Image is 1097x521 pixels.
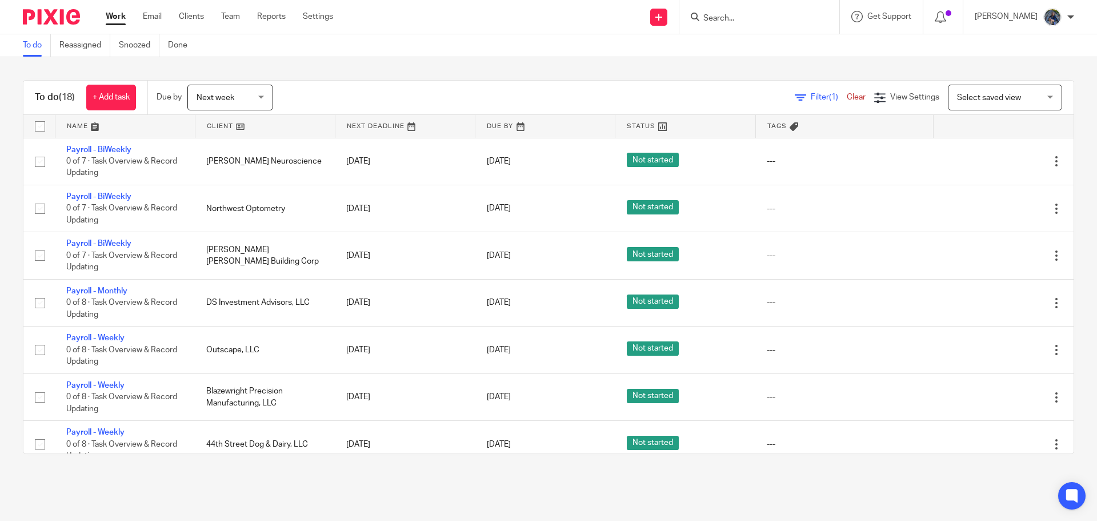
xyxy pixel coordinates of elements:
p: Due by [157,92,182,103]
a: Reassigned [59,34,110,57]
span: [DATE] [487,393,511,401]
td: [DATE] [335,138,475,185]
a: Snoozed [119,34,159,57]
span: (1) [829,93,838,101]
div: --- [767,344,922,356]
td: DS Investment Advisors, LLC [195,279,335,326]
td: [DATE] [335,279,475,326]
img: Pixie [23,9,80,25]
td: [PERSON_NAME] [PERSON_NAME] Building Corp [195,232,335,279]
a: Team [221,11,240,22]
p: [PERSON_NAME] [975,11,1038,22]
div: --- [767,203,922,214]
span: Select saved view [957,94,1021,102]
td: Outscape, LLC [195,327,335,373]
td: Blazewright Precision Manufacturing, LLC [195,373,335,420]
span: Not started [627,200,679,214]
a: Settings [303,11,333,22]
td: Northwest Optometry [195,185,335,232]
h1: To do [35,92,75,104]
a: Payroll - Weekly [66,428,125,436]
span: Not started [627,295,679,309]
a: Payroll - BiWeekly [66,193,131,201]
div: --- [767,156,922,167]
span: Filter [811,93,847,101]
span: Not started [627,389,679,403]
a: To do [23,34,51,57]
div: --- [767,439,922,450]
span: (18) [59,93,75,102]
span: [DATE] [487,252,511,260]
td: [DATE] [335,232,475,279]
span: 0 of 8 · Task Overview & Record Updating [66,346,177,366]
span: 0 of 8 · Task Overview & Record Updating [66,440,177,460]
td: [DATE] [335,373,475,420]
td: [PERSON_NAME] Neuroscience [195,138,335,185]
div: --- [767,250,922,261]
td: [DATE] [335,421,475,468]
span: 0 of 7 · Task Overview & Record Updating [66,252,177,272]
span: [DATE] [487,440,511,448]
div: --- [767,297,922,308]
div: --- [767,391,922,403]
a: Payroll - Monthly [66,287,127,295]
span: 0 of 7 · Task Overview & Record Updating [66,205,177,225]
img: 20210918_184149%20(2).jpg [1043,8,1062,26]
span: Not started [627,341,679,356]
a: Clients [179,11,204,22]
a: Email [143,11,162,22]
span: Tags [767,123,787,129]
span: [DATE] [487,299,511,307]
a: Reports [257,11,286,22]
span: Not started [627,247,679,261]
input: Search [702,14,805,24]
span: Not started [627,436,679,450]
td: 44th Street Dog & Dairy, LLC [195,421,335,468]
a: Payroll - BiWeekly [66,240,131,248]
td: [DATE] [335,185,475,232]
a: Payroll - Weekly [66,334,125,342]
span: [DATE] [487,346,511,354]
span: Get Support [867,13,911,21]
a: + Add task [86,85,136,110]
span: 0 of 8 · Task Overview & Record Updating [66,299,177,319]
a: Payroll - BiWeekly [66,146,131,154]
a: Done [168,34,196,57]
span: 0 of 7 · Task Overview & Record Updating [66,157,177,177]
span: 0 of 8 · Task Overview & Record Updating [66,393,177,413]
span: [DATE] [487,157,511,165]
span: Next week [197,94,234,102]
span: View Settings [890,93,939,101]
a: Payroll - Weekly [66,381,125,389]
span: [DATE] [487,205,511,213]
span: Not started [627,153,679,167]
a: Clear [847,93,866,101]
td: [DATE] [335,327,475,373]
a: Work [106,11,126,22]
